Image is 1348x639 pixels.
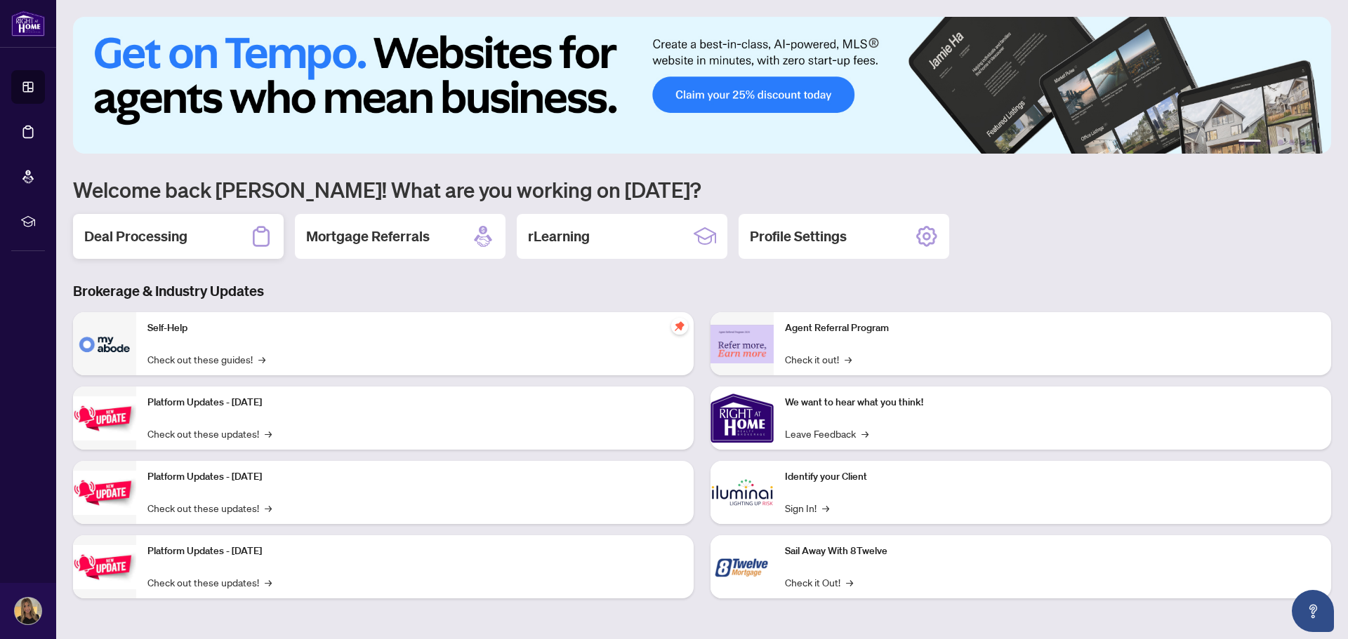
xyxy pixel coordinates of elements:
[711,461,774,524] img: Identify your Client
[147,321,682,336] p: Self-Help
[785,544,1320,559] p: Sail Away With 8Twelve
[73,471,136,515] img: Platform Updates - July 8, 2025
[785,426,868,441] a: Leave Feedback→
[1311,140,1317,145] button: 6
[147,395,682,410] p: Platform Updates - [DATE]
[265,426,272,441] span: →
[147,574,272,590] a: Check out these updates!→
[822,500,829,516] span: →
[265,574,272,590] span: →
[73,176,1331,203] h1: Welcome back [PERSON_NAME]! What are you working on [DATE]?
[147,544,682,559] p: Platform Updates - [DATE]
[84,227,187,246] h2: Deal Processing
[15,598,41,624] img: Profile Icon
[845,351,852,367] span: →
[1289,140,1295,145] button: 4
[1300,140,1306,145] button: 5
[73,281,1331,301] h3: Brokerage & Industry Updates
[861,426,868,441] span: →
[711,325,774,363] img: Agent Referral Program
[528,227,590,246] h2: rLearning
[750,227,847,246] h2: Profile Settings
[73,312,136,375] img: Self-Help
[306,227,430,246] h2: Mortgage Referrals
[258,351,265,367] span: →
[1278,140,1283,145] button: 3
[1238,140,1261,145] button: 1
[265,500,272,516] span: →
[1292,590,1334,632] button: Open asap
[147,351,265,367] a: Check out these guides!→
[785,351,852,367] a: Check it out!→
[785,321,1320,336] p: Agent Referral Program
[73,396,136,440] img: Platform Updates - July 21, 2025
[1267,140,1272,145] button: 2
[846,574,853,590] span: →
[711,386,774,450] img: We want to hear what you think!
[785,574,853,590] a: Check it Out!→
[147,469,682,485] p: Platform Updates - [DATE]
[785,500,829,516] a: Sign In!→
[73,545,136,589] img: Platform Updates - June 23, 2025
[147,500,272,516] a: Check out these updates!→
[785,395,1320,410] p: We want to hear what you think!
[73,17,1331,154] img: Slide 0
[785,469,1320,485] p: Identify your Client
[11,11,45,36] img: logo
[671,318,688,335] span: pushpin
[147,426,272,441] a: Check out these updates!→
[711,535,774,598] img: Sail Away With 8Twelve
